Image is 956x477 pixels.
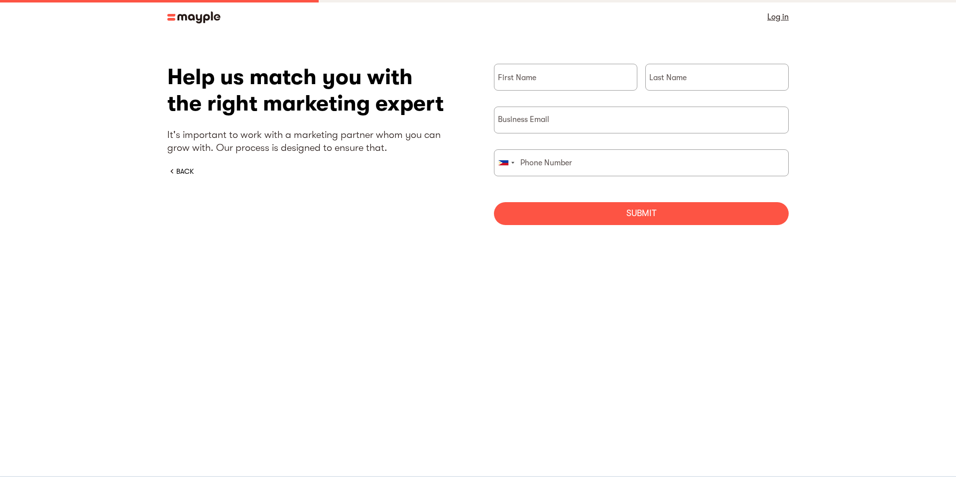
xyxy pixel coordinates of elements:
[494,64,789,225] form: briefForm
[176,166,194,176] div: BACK
[167,64,462,117] h1: Help us match you with the right marketing expert
[494,150,517,176] div: Philippines: +63
[767,10,789,24] a: Log in
[167,128,462,154] p: It's important to work with a marketing partner whom you can grow with. Our process is designed t...
[494,149,789,176] input: Phone Number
